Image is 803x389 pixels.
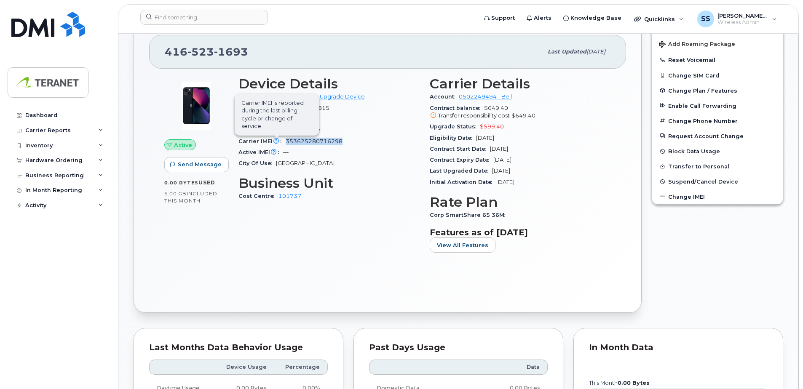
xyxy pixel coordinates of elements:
span: Last Upgraded Date [430,168,492,174]
span: [DATE] [476,135,494,141]
span: [DATE] [586,48,605,55]
span: Change Plan / Features [668,87,737,93]
span: Send Message [178,160,222,168]
span: [DATE] [493,157,511,163]
button: Block Data Usage [652,144,783,159]
span: [DATE] [490,146,508,152]
span: Carrier IMEI [238,138,286,144]
h3: Rate Plan [430,194,611,210]
span: Initial Activation Date [430,179,496,185]
div: Past Days Usage [369,344,548,352]
span: Transfer responsibility cost [438,112,510,119]
span: 5.00 GB [164,191,187,197]
span: [DATE] [492,168,510,174]
span: Quicklinks [644,16,675,22]
span: Enable Call Forwarding [668,102,736,109]
span: City Of Use [238,160,276,166]
div: Shruthi Suresh [691,11,783,27]
text: this month [589,380,650,386]
span: Contract balance [430,105,484,111]
th: Device Usage [215,360,274,375]
button: Request Account Change [652,128,783,144]
div: Quicklinks [628,11,690,27]
button: Send Message [164,157,229,172]
span: Contract Expiry Date [430,157,493,163]
span: used [198,179,215,186]
span: Carrier IMEI is reported during the last billing cycle or change of service [235,94,319,136]
span: Wireless Admin [717,19,768,26]
span: Corp SmartShare 65 36M [430,212,509,218]
span: 353625280716298 [286,138,343,144]
h3: Carrier Details [430,76,611,91]
button: Change SIM Card [652,68,783,83]
h3: Business Unit [238,176,420,191]
span: $649.40 [430,105,611,120]
a: 0502249494 - Bell [459,93,512,100]
span: 416 [165,45,248,58]
div: Last Months Data Behavior Usage [149,344,328,352]
span: Contract Start Date [430,146,490,152]
button: Reset Voicemail [652,52,783,67]
span: 1693 [214,45,248,58]
span: [GEOGRAPHIC_DATA] [276,160,335,166]
span: Cost Centre [238,193,278,199]
a: 101737 [278,193,301,199]
span: Knowledge Base [570,14,621,22]
a: Support [478,10,521,27]
button: View All Features [430,237,495,253]
span: Last updated [548,48,586,55]
a: + Upgrade Device [316,93,365,100]
span: View All Features [437,241,488,249]
span: Upgrade Status [430,123,480,130]
a: Knowledge Base [557,10,627,27]
span: [DATE] [496,179,514,185]
input: Find something... [140,10,268,25]
span: Eligibility Date [430,135,476,141]
span: — [283,149,289,155]
button: Change Plan / Features [652,83,783,98]
a: Alerts [521,10,557,27]
tspan: 0.00 Bytes [618,380,650,386]
button: Suspend/Cancel Device [652,174,783,189]
span: Account [430,93,459,100]
span: included this month [164,190,217,204]
th: Data [467,360,548,375]
span: 0.00 Bytes [164,180,198,186]
span: Active [174,141,192,149]
h3: Features as of [DATE] [430,227,611,237]
h3: Device Details [238,76,420,91]
button: Enable Call Forwarding [652,98,783,113]
button: Transfer to Personal [652,159,783,174]
span: Active IMEI [238,149,283,155]
button: Change IMEI [652,189,783,204]
span: [PERSON_NAME] [PERSON_NAME] [717,12,768,19]
span: SS [701,14,710,24]
div: In Month Data [589,344,768,352]
span: Support [491,14,515,22]
span: Add Roaming Package [659,41,735,49]
th: Percentage [274,360,328,375]
span: Suspend/Cancel Device [668,179,738,185]
span: $649.40 [511,112,535,119]
span: $599.40 [480,123,504,130]
button: Change Phone Number [652,113,783,128]
span: 523 [187,45,214,58]
span: Alerts [534,14,551,22]
button: Add Roaming Package [652,35,783,52]
img: image20231002-3703462-1ig824h.jpeg [171,80,222,131]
